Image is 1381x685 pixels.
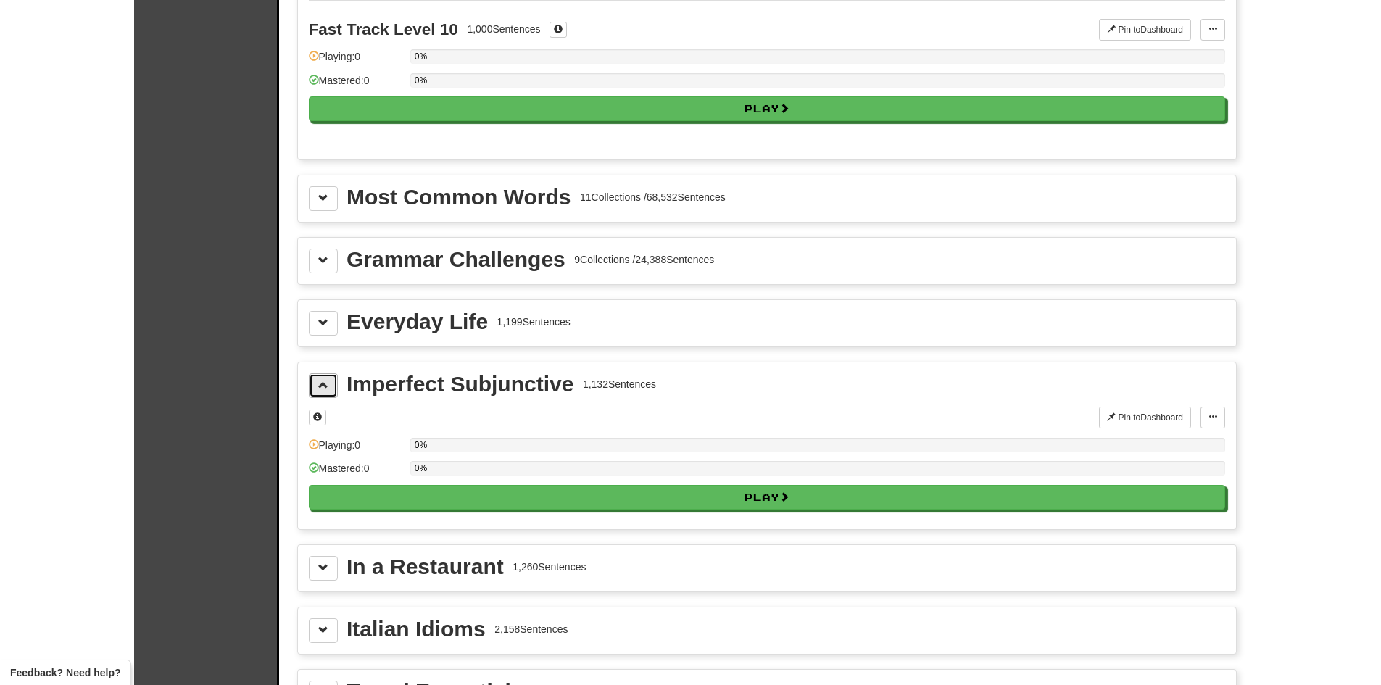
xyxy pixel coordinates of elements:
[347,311,488,333] div: Everyday Life
[309,438,403,462] div: Playing: 0
[309,461,403,485] div: Mastered: 0
[347,556,504,578] div: In a Restaurant
[467,22,540,36] div: 1,000 Sentences
[574,252,714,267] div: 9 Collections / 24,388 Sentences
[309,73,403,97] div: Mastered: 0
[309,485,1225,510] button: Play
[347,186,571,208] div: Most Common Words
[10,665,120,680] span: Open feedback widget
[309,49,403,73] div: Playing: 0
[1099,407,1191,428] button: Pin toDashboard
[583,377,656,391] div: 1,132 Sentences
[494,622,568,636] div: 2,158 Sentences
[309,20,458,38] div: Fast Track Level 10
[497,315,571,329] div: 1,199 Sentences
[580,190,726,204] div: 11 Collections / 68,532 Sentences
[347,249,565,270] div: Grammar Challenges
[347,618,486,640] div: Italian Idioms
[347,373,573,395] div: Imperfect Subjunctive
[513,560,586,574] div: 1,260 Sentences
[309,96,1225,121] button: Play
[1099,19,1191,41] button: Pin toDashboard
